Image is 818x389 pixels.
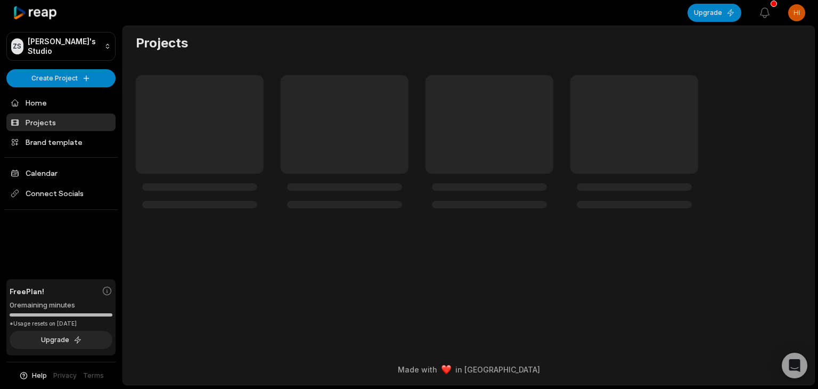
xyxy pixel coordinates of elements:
p: [PERSON_NAME]'s Studio [28,37,100,56]
button: Help [19,371,47,380]
div: *Usage resets on [DATE] [10,320,112,328]
div: ZS [11,38,23,54]
div: Made with in [GEOGRAPHIC_DATA] [133,364,805,375]
button: Upgrade [10,331,112,349]
img: heart emoji [441,365,451,375]
button: Create Project [6,69,116,87]
a: Privacy [53,371,77,380]
a: Home [6,94,116,111]
span: Help [32,371,47,380]
a: Calendar [6,164,116,182]
div: 0 remaining minutes [10,300,112,311]
a: Terms [83,371,104,380]
h2: Projects [136,35,188,52]
span: Connect Socials [6,184,116,203]
button: Upgrade [688,4,741,22]
a: Projects [6,114,116,131]
a: Brand template [6,133,116,151]
span: Free Plan! [10,286,44,297]
div: Open Intercom Messenger [782,353,807,378]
